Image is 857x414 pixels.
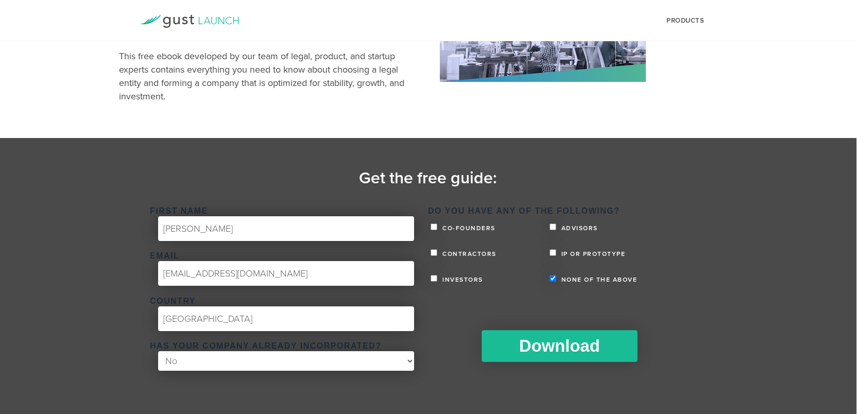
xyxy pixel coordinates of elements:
span: First Name [150,208,208,214]
input: IP or Prototype [550,249,556,256]
input: Co-founders [431,223,437,230]
span: Investors [440,277,483,283]
p: This free ebook developed by our team of legal, product, and startup experts contains everything ... [119,49,416,103]
input: Contractors [431,249,437,256]
input: Investors [431,275,437,282]
span: Do you have any of the following? [428,208,620,214]
span: Has your company already incorporated? [150,343,382,349]
span: Contractors [440,251,496,257]
input: Advisors [550,223,556,230]
time: Get the free guide: [359,168,497,188]
span: IP or Prototype [559,251,626,257]
span: Advisors [559,225,598,231]
span: Country [150,298,196,304]
span: Co-founders [440,225,495,231]
input: None of the above [550,275,556,282]
input: Download [482,330,637,362]
span: None of the above [559,277,638,283]
span: Email [150,253,179,259]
